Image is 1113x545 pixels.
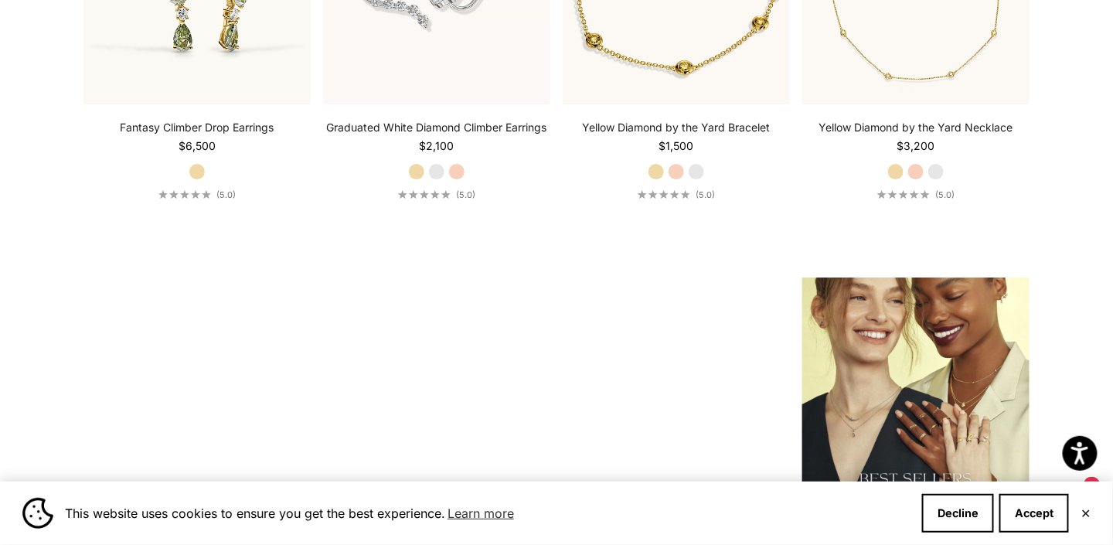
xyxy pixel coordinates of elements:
[420,138,454,154] sale-price: $2,100
[696,189,716,200] span: (5.0)
[217,189,237,200] span: (5.0)
[922,494,994,533] button: Decline
[22,498,53,529] img: Cookie banner
[457,189,476,200] span: (5.0)
[936,189,955,200] span: (5.0)
[999,494,1069,533] button: Accept
[65,502,910,525] span: This website uses cookies to ensure you get the best experience.
[877,190,930,199] div: 5.0 out of 5.0 stars
[583,120,771,135] a: Yellow Diamond by the Yard Bracelet
[398,189,476,200] a: 5.0 out of 5.0 stars(5.0)
[158,189,237,200] a: 5.0 out of 5.0 stars(5.0)
[445,502,516,525] a: Learn more
[638,189,716,200] a: 5.0 out of 5.0 stars(5.0)
[638,190,690,199] div: 5.0 out of 5.0 stars
[158,190,211,199] div: 5.0 out of 5.0 stars
[819,120,1013,135] a: Yellow Diamond by the Yard Necklace
[877,189,955,200] a: 5.0 out of 5.0 stars(5.0)
[1081,509,1091,518] button: Close
[659,138,694,154] sale-price: $1,500
[179,138,216,154] sale-price: $6,500
[121,120,274,135] a: Fantasy Climber Drop Earrings
[327,120,547,135] a: Graduated White Diamond Climber Earrings
[398,190,451,199] div: 5.0 out of 5.0 stars
[897,138,935,154] sale-price: $3,200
